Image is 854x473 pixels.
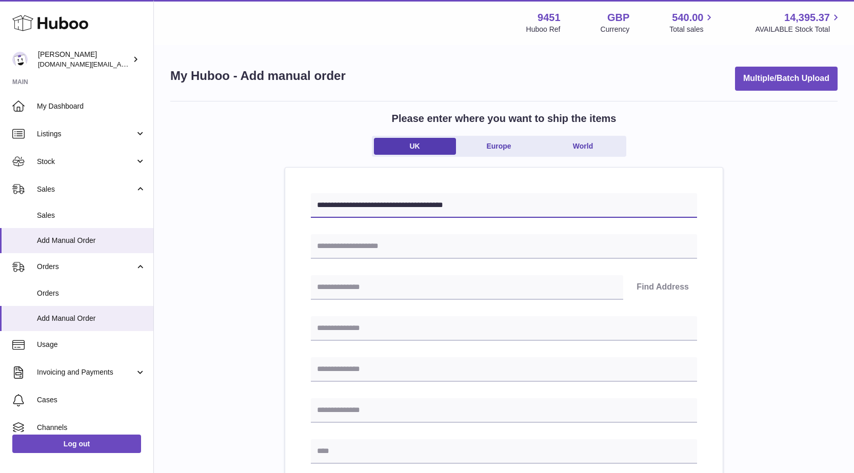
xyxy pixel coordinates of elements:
span: Usage [37,340,146,349]
span: 14,395.37 [784,11,830,25]
strong: GBP [607,11,629,25]
span: Invoicing and Payments [37,367,135,377]
a: 14,395.37 AVAILABLE Stock Total [755,11,842,34]
div: Currency [601,25,630,34]
span: Channels [37,423,146,433]
span: [DOMAIN_NAME][EMAIL_ADDRESS][DOMAIN_NAME] [38,60,204,68]
a: Europe [458,138,540,155]
a: Log out [12,435,141,453]
img: amir.ch@gmail.com [12,52,28,67]
span: Sales [37,184,135,194]
span: Cases [37,395,146,405]
span: AVAILABLE Stock Total [755,25,842,34]
span: Add Manual Order [37,314,146,323]
div: [PERSON_NAME] [38,50,130,69]
span: My Dashboard [37,101,146,111]
span: Add Manual Order [37,236,146,245]
span: 540.00 [672,11,703,25]
h2: Please enter where you want to ship the items [392,112,617,126]
h1: My Huboo - Add manual order [170,68,346,84]
span: Orders [37,289,146,298]
span: Total sales [669,25,715,34]
a: UK [374,138,456,155]
span: Orders [37,262,135,272]
div: Huboo Ref [526,25,561,34]
button: Multiple/Batch Upload [735,67,838,91]
span: Stock [37,157,135,167]
span: Sales [37,211,146,220]
strong: 9451 [538,11,561,25]
a: World [542,138,624,155]
a: 540.00 Total sales [669,11,715,34]
span: Listings [37,129,135,139]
